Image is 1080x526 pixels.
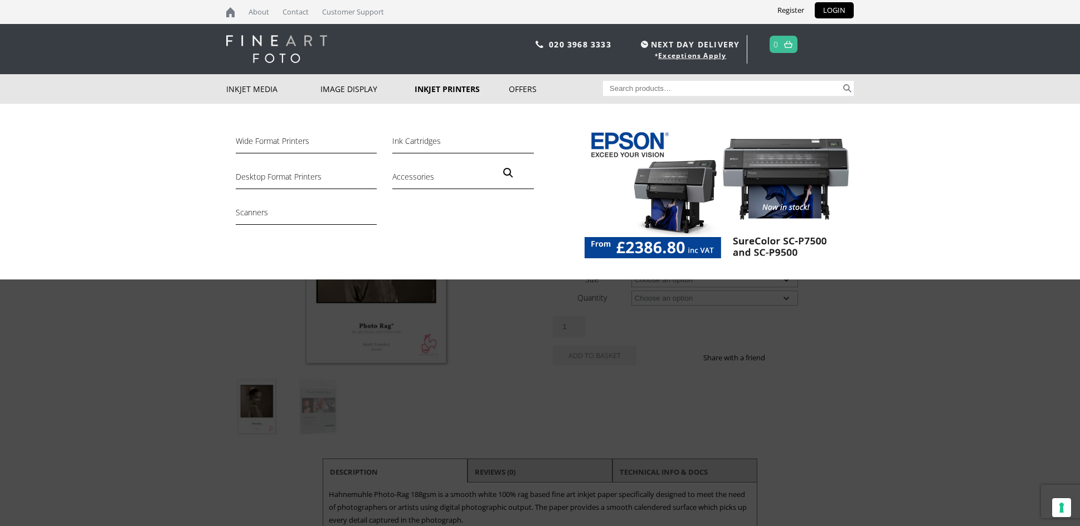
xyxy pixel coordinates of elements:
a: Accessories [392,170,533,189]
span: NEXT DAY DELIVERY [638,38,740,51]
a: Exceptions Apply [658,51,726,60]
img: New-website_drop-down-menu_image-Printers-Epson-SC-P7500_9500.jpg [585,126,854,266]
a: Register [769,2,813,18]
a: LOGIN [815,2,854,18]
button: Search [841,81,854,96]
a: View full-screen image gallery [498,163,518,183]
img: phone.svg [536,41,543,48]
a: 0 [773,36,779,52]
button: Your consent preferences for tracking technologies [1052,498,1071,517]
a: Wide Format Printers [236,134,377,153]
a: Scanners [236,206,377,225]
img: time.svg [641,41,648,48]
img: basket.svg [784,41,792,48]
a: Ink Cartridges [392,134,533,153]
a: Inkjet Media [226,74,320,104]
input: Search products… [603,81,841,96]
a: Desktop Format Printers [236,170,377,189]
a: Inkjet Printers [415,74,509,104]
a: 020 3968 3333 [549,39,611,50]
img: logo-white.svg [226,35,327,63]
a: Offers [509,74,603,104]
a: Image Display [320,74,415,104]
